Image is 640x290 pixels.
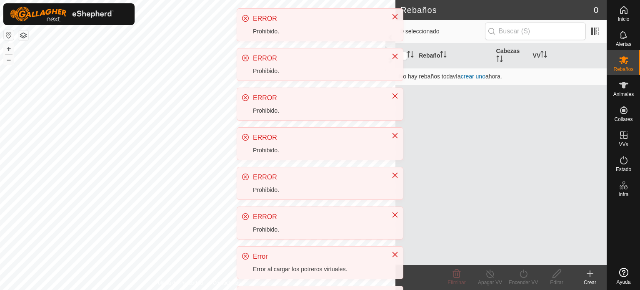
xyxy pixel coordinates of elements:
th: Cabezas [493,43,530,68]
p-sorticon: Activar para ordenar [440,52,447,59]
div: ERROR [253,14,383,24]
div: Prohibido. [253,146,383,155]
div: ERROR [253,212,383,222]
span: VVs [619,142,628,147]
div: Encender VV [507,279,540,286]
button: Close [389,249,401,260]
div: Prohibido. [253,225,383,234]
a: Ayuda [607,265,640,288]
button: + [4,44,14,54]
p-sorticon: Activar para ordenar [496,57,503,63]
button: – [4,55,14,65]
a: Política de Privacidad [155,279,202,287]
th: VV [530,43,607,68]
div: Error al cargar los potreros virtuales. [253,265,383,274]
span: Collares [614,117,632,122]
span: Ayuda [617,280,631,285]
span: Estado [616,167,631,172]
button: Capas del Mapa [18,30,28,40]
button: Close [389,130,401,141]
div: Editar [540,279,573,286]
p-sorticon: Activar para ordenar [407,52,414,59]
a: Contáctenos [213,279,241,287]
div: Prohibido. [253,27,383,36]
td: No hay rebaños todavía ahora. [395,68,607,85]
div: Error [253,252,383,262]
div: Crear [573,279,607,286]
div: ERROR [253,133,383,143]
div: Apagar VV [473,279,507,286]
span: 0 [594,4,598,16]
a: crear uno [461,73,485,80]
button: Close [389,169,401,181]
button: Close [389,90,401,102]
span: Eliminar [447,280,465,285]
div: Prohibido. [253,186,383,194]
span: Alertas [616,42,631,47]
button: Close [389,11,401,23]
span: Infra [618,192,628,197]
span: 0 seleccionado [400,27,485,36]
button: Close [389,209,401,221]
img: Logo Gallagher [10,7,114,22]
h2: Rebaños [400,5,594,15]
span: Inicio [617,17,629,22]
div: Prohibido. [253,67,383,76]
span: Rebaños [613,67,633,72]
button: Restablecer Mapa [4,30,14,40]
div: ERROR [253,172,383,182]
button: Close [389,50,401,62]
input: Buscar (S) [485,23,586,40]
div: Prohibido. [253,106,383,115]
div: ERROR [253,93,383,103]
div: ERROR [253,53,383,63]
th: Rebaño [415,43,492,68]
p-sorticon: Activar para ordenar [540,52,547,59]
span: Animales [613,92,634,97]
